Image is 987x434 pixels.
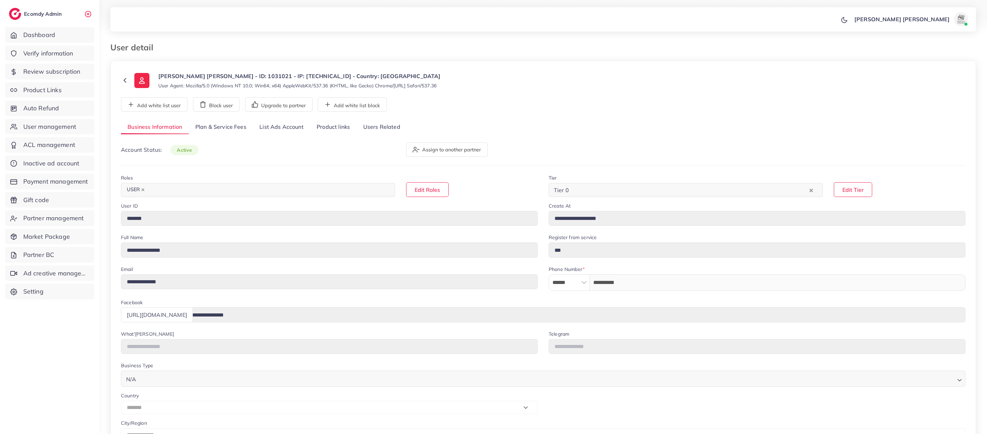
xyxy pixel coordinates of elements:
[5,265,94,281] a: Ad creative management
[23,122,76,131] span: User management
[23,140,75,149] span: ACL management
[23,30,55,39] span: Dashboard
[121,307,193,322] div: [URL][DOMAIN_NAME]
[121,266,133,273] label: Email
[121,234,143,241] label: Full Name
[834,182,872,197] button: Edit Tier
[121,174,133,181] label: Roles
[5,192,94,208] a: Gift code
[549,331,569,337] label: Telegram
[549,183,823,197] div: Search for option
[23,250,54,259] span: Partner BC
[549,202,571,209] label: Create At
[406,182,449,197] button: Edit Roles
[138,373,954,384] input: Search for option
[134,73,149,88] img: ic-user-info.36bf1079.svg
[23,196,49,204] span: Gift code
[310,120,356,135] a: Product links
[253,120,310,135] a: List Ads Account
[9,8,21,20] img: logo
[549,174,557,181] label: Tier
[5,64,94,79] a: Review subscription
[5,284,94,299] a: Setting
[549,234,597,241] label: Register from service
[23,67,81,76] span: Review subscription
[5,119,94,135] a: User management
[5,210,94,226] a: Partner management
[5,137,94,153] a: ACL management
[552,185,570,195] span: Tier 0
[23,49,73,58] span: Verify information
[23,232,70,241] span: Market Package
[406,142,488,157] button: Assign to another partner
[158,82,437,89] small: User Agent: Mozilla/5.0 (Windows NT 10.0; Win64; x64) AppleWebKit/537.36 (KHTML, like Gecko) Chro...
[954,12,968,26] img: avatar
[5,46,94,61] a: Verify information
[23,287,44,296] span: Setting
[121,392,139,399] label: Country
[5,229,94,245] a: Market Package
[23,214,84,223] span: Partner management
[23,269,89,278] span: Ad creative management
[125,374,137,384] span: N/A
[245,97,313,112] button: Upgrade to partner
[189,120,253,135] a: Plan & Service Fees
[854,15,950,23] p: [PERSON_NAME] [PERSON_NAME]
[124,185,148,195] span: USER
[24,11,63,17] h2: Ecomdy Admin
[571,185,808,195] input: Search for option
[5,156,94,171] a: Inactive ad account
[23,86,62,95] span: Product Links
[851,12,971,26] a: [PERSON_NAME] [PERSON_NAME]avatar
[193,97,240,112] button: Block user
[121,371,965,387] div: Search for option
[121,202,138,209] label: User ID
[5,247,94,263] a: Partner BC
[121,420,147,426] label: City/Region
[549,266,585,273] label: Phone Number
[9,8,63,20] a: logoEcomdy Admin
[110,42,159,52] h3: User detail
[356,120,406,135] a: Users Related
[809,186,813,194] button: Clear Selected
[121,120,189,135] a: Business Information
[5,27,94,43] a: Dashboard
[170,145,198,155] span: active
[158,72,441,80] p: [PERSON_NAME] [PERSON_NAME] - ID: 1031021 - IP: [TECHNICAL_ID] - Country: [GEOGRAPHIC_DATA]
[318,97,387,112] button: Add white list block
[121,183,395,197] div: Search for option
[23,104,59,113] span: Auto Refund
[5,100,94,116] a: Auto Refund
[148,185,386,195] input: Search for option
[23,159,80,168] span: Inactive ad account
[5,82,94,98] a: Product Links
[121,331,174,337] label: What'[PERSON_NAME]
[121,97,187,112] button: Add white list user
[121,362,153,369] label: Business Type
[5,174,94,189] a: Payment management
[141,188,145,191] button: Deselect USER
[121,299,143,306] label: Facebook
[121,146,198,154] p: Account Status:
[23,177,88,186] span: Payment management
